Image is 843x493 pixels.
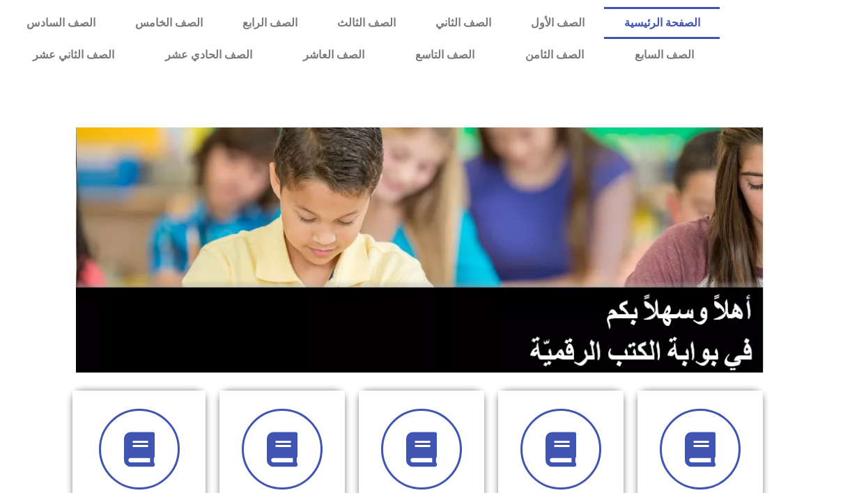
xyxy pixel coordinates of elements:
[390,39,500,71] a: الصف التاسع
[511,7,604,39] a: الصف الأول
[7,7,116,39] a: الصف السادس
[7,39,139,71] a: الصف الثاني عشر
[604,7,720,39] a: الصفحة الرئيسية
[610,39,720,71] a: الصف السابع
[277,39,389,71] a: الصف العاشر
[139,39,277,71] a: الصف الحادي عشر
[116,7,223,39] a: الصف الخامس
[223,7,318,39] a: الصف الرابع
[318,7,416,39] a: الصف الثالث
[500,39,610,71] a: الصف الثامن
[415,7,511,39] a: الصف الثاني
